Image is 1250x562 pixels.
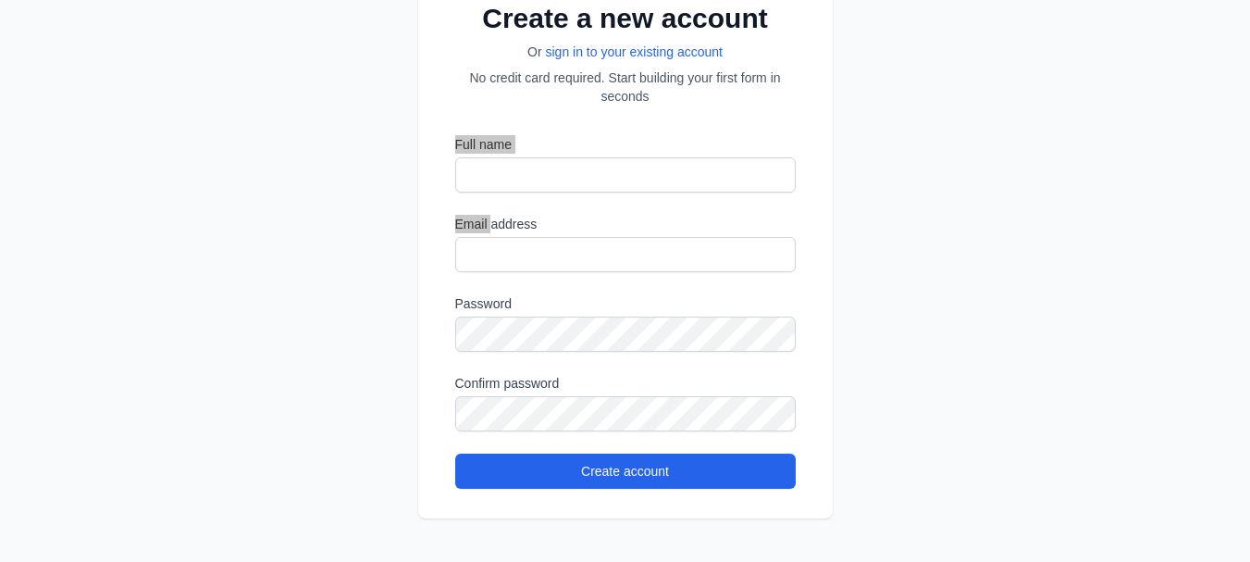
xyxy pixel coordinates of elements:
[455,215,796,233] label: Email address
[455,69,796,106] p: No credit card required. Start building your first form in seconds
[455,43,796,61] p: Or
[455,2,796,35] h2: Create a new account
[455,294,796,313] label: Password
[455,454,796,489] button: Create account
[546,44,723,59] a: sign in to your existing account
[455,374,796,393] label: Confirm password
[455,135,796,154] label: Full name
